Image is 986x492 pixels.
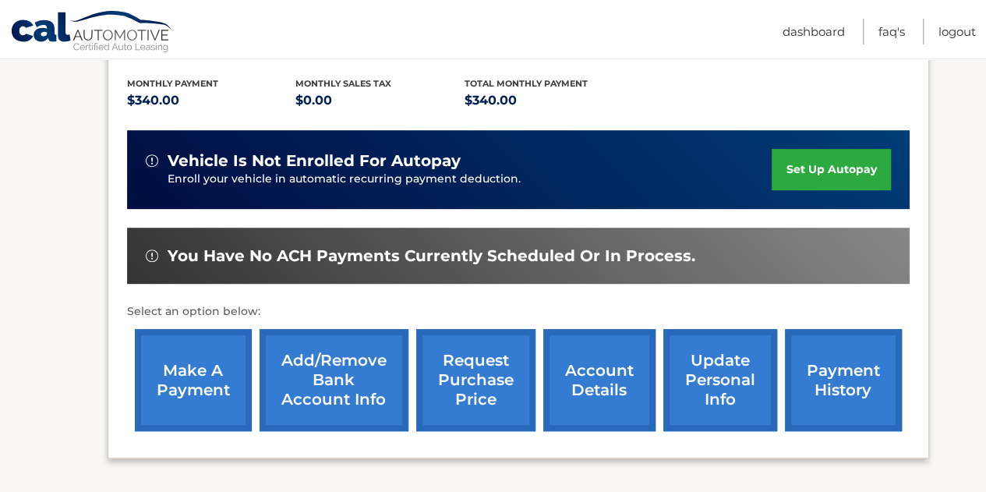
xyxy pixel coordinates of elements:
[127,78,218,89] span: Monthly Payment
[783,19,845,44] a: Dashboard
[146,154,158,167] img: alert-white.svg
[146,250,158,262] img: alert-white.svg
[785,329,902,431] a: payment history
[127,90,296,111] p: $340.00
[543,329,656,431] a: account details
[10,10,174,55] a: Cal Automotive
[168,246,695,266] span: You have no ACH payments currently scheduled or in process.
[465,78,588,89] span: Total Monthly Payment
[260,329,408,431] a: Add/Remove bank account info
[465,90,634,111] p: $340.00
[135,329,252,431] a: make a payment
[295,78,391,89] span: Monthly sales Tax
[295,90,465,111] p: $0.00
[878,19,905,44] a: FAQ's
[772,149,890,190] a: set up autopay
[416,329,535,431] a: request purchase price
[938,19,976,44] a: Logout
[168,151,461,171] span: vehicle is not enrolled for autopay
[168,171,772,188] p: Enroll your vehicle in automatic recurring payment deduction.
[663,329,777,431] a: update personal info
[127,303,910,321] p: Select an option below:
